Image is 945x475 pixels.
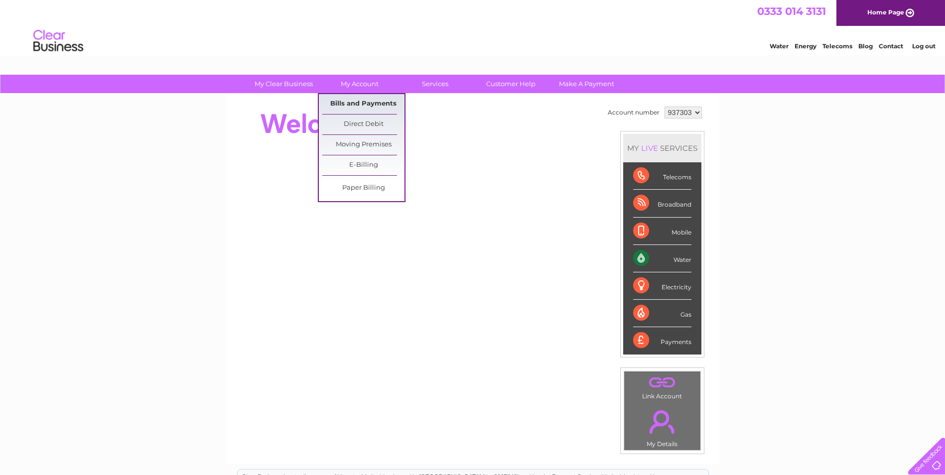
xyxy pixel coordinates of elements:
[322,155,405,175] a: E-Billing
[318,75,401,93] a: My Account
[633,272,691,300] div: Electricity
[243,75,325,93] a: My Clear Business
[633,300,691,327] div: Gas
[322,178,405,198] a: Paper Billing
[394,75,476,93] a: Services
[822,42,852,50] a: Telecoms
[912,42,936,50] a: Log out
[605,104,662,121] td: Account number
[470,75,552,93] a: Customer Help
[238,5,708,48] div: Clear Business is a trading name of Verastar Limited (registered in [GEOGRAPHIC_DATA] No. 3667643...
[795,42,816,50] a: Energy
[858,42,873,50] a: Blog
[33,26,84,56] img: logo.png
[627,374,698,391] a: .
[545,75,628,93] a: Make A Payment
[633,218,691,245] div: Mobile
[624,371,701,402] td: Link Account
[639,143,660,153] div: LIVE
[322,115,405,134] a: Direct Debit
[633,190,691,217] div: Broadband
[624,402,701,451] td: My Details
[633,245,691,272] div: Water
[623,134,701,162] div: MY SERVICES
[633,327,691,354] div: Payments
[633,162,691,190] div: Telecoms
[322,135,405,155] a: Moving Premises
[627,404,698,439] a: .
[757,5,826,17] a: 0333 014 3131
[322,94,405,114] a: Bills and Payments
[770,42,789,50] a: Water
[879,42,903,50] a: Contact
